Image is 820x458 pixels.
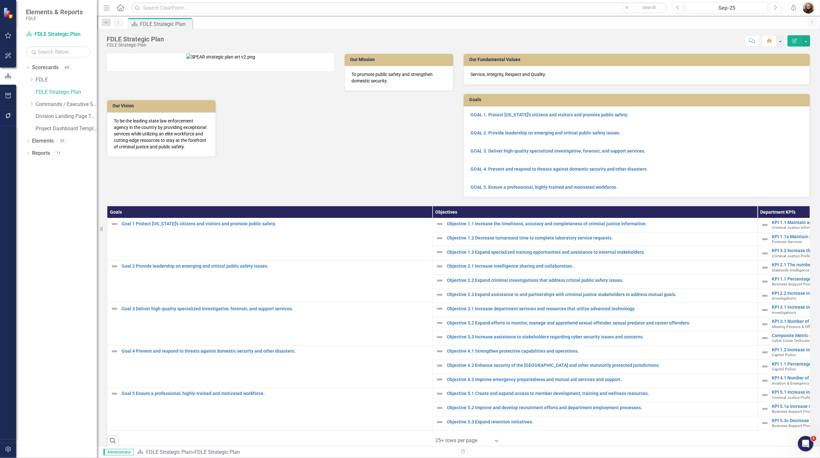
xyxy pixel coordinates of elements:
[107,218,433,260] td: Double-Click to Edit Right Click for Context Menu
[53,151,64,156] div: 11
[688,4,766,12] div: Sep-25
[32,150,50,157] a: Reports
[761,264,769,272] img: Not Defined
[36,113,97,120] a: Division Landing Page Template
[642,5,656,10] span: Search
[107,261,433,303] td: Double-Click to Edit Right Click for Context Menu
[761,419,769,427] img: Not Defined
[633,3,666,12] button: Search
[447,363,754,368] a: Objective 4.2 Enhance security of the [GEOGRAPHIC_DATA] and other statutorily protected jurisdict...
[470,148,646,154] a: GOAL 3. Deliver high-quality specialized investigative, forensic, and support services.
[113,103,212,108] h3: Our Vision
[761,377,769,385] img: Not Defined
[433,303,758,317] td: Double-Click to Edit Right Click for Context Menu
[447,335,754,339] a: Objective 3.3 Increase assistance to stakeholders regarding cyber security issues and concerns.
[772,423,818,428] span: Business Support Program
[470,166,648,172] a: GOAL 4. Prevent and respond to threats against domestic security and other disasters.
[470,130,621,135] a: GOAL 2. Provide leadership on emerging and critical public safety issues.
[107,345,433,388] td: Double-Click to Edit Right Click for Context Menu
[436,234,444,242] img: Not Defined
[761,391,769,399] img: Not Defined
[433,388,758,402] td: Double-Click to Edit Right Click for Context Menu
[32,137,54,145] a: Elements
[436,319,444,327] img: Not Defined
[111,262,118,270] img: Not Defined
[433,359,758,374] td: Double-Click to Edit Right Click for Context Menu
[26,46,91,58] input: Search Below...
[433,232,758,246] td: Double-Click to Edit Right Click for Context Menu
[469,57,807,62] h3: Our Fundamental Values
[761,334,769,342] img: Not Defined
[447,221,754,226] a: Objective 1.1 Increase the timeliness, accuracy and completeness of criminal justice information.
[32,64,59,71] a: Scorecards
[761,292,769,300] img: Not Defined
[107,303,433,345] td: Double-Click to Edit Right Click for Context Menu
[26,8,83,16] span: Elements & Reports
[447,292,754,297] a: Objective 2.3 Expand assistance to and partnerships with criminal justice stakeholders to address...
[57,138,67,144] div: 35
[433,317,758,331] td: Double-Click to Edit Right Click for Context Menu
[798,436,814,452] iframe: Intercom live chat
[433,402,758,416] td: Double-Click to Edit Right Click for Context Menu
[36,89,97,96] a: FDLE Strategic Plan
[351,71,447,84] p: To promote public safety and strengthen domestic security.
[470,71,803,78] p: Service, Integrity, Respect and Quality
[436,277,444,284] img: Not Defined
[36,101,97,108] a: Commands / Executive Support Branch
[433,274,758,289] td: Double-Click to Edit Right Click for Context Menu
[761,405,769,413] img: Not Defined
[103,449,134,455] span: Administrator
[761,363,769,370] img: Not Defined
[114,118,209,150] p: To be the leading state law enforcement agency in the country by providing exceptional services w...
[447,391,754,396] a: Objective 5.1 Create and expand access to member development, training and wellness resources.
[436,262,444,270] img: Not Defined
[811,436,816,441] span: 5
[433,345,758,359] td: Double-Click to Edit Right Click for Context Menu
[436,347,444,355] img: Not Defined
[436,333,444,341] img: Not Defined
[761,320,769,328] img: Not Defined
[803,2,815,14] button: Jennifer Siddoway
[436,248,444,256] img: Not Defined
[122,391,429,396] a: Goal 5 Ensure a professional, highly-trained and motivated workforce.
[26,31,91,38] a: FDLE Strategic Plan
[772,268,810,272] span: Statewide Intelligence
[111,390,118,398] img: Not Defined
[433,416,758,430] td: Double-Click to Edit Right Click for Context Menu
[772,296,796,301] span: Investigations
[761,250,769,257] img: Not Defined
[122,306,429,311] a: Goal 3 Deliver high-quality specialized investigative, forensic, and support services.
[111,305,118,313] img: Not Defined
[186,54,255,60] img: SPEAR strategic plan art v2.png
[3,7,15,18] img: ClearPoint Strategy
[772,353,796,357] span: Capitol Police
[433,331,758,346] td: Double-Click to Edit Right Click for Context Menu
[111,220,118,228] img: Not Defined
[36,125,97,133] a: Project Dashboard Template
[131,2,667,14] input: Search ClearPoint...
[761,306,769,314] img: Not Defined
[447,278,754,283] a: Objective 2.2 Expand criminal investigations that address critical public safety issues.
[122,349,429,354] a: Goal 4 Prevent and respond to threats against domestic security and other disasters.
[433,289,758,303] td: Double-Click to Edit Right Click for Context Menu
[686,2,768,14] button: Sep-25
[447,349,754,354] a: Objective 4.1 Strengthen protective capabilities and operations.
[447,420,754,424] a: Objective 5.3 Expand retention initiatives.
[447,377,754,382] a: Objective 4.3 Improve emergency preparedness and mutual aid services and support.
[436,362,444,369] img: Not Defined
[62,65,72,70] div: 69
[436,291,444,299] img: Not Defined
[761,278,769,285] img: Not Defined
[122,221,429,226] a: Goal 1 Protect [US_STATE]'s citizens and visitors and promote public safety.
[36,76,97,84] a: FDLE
[433,246,758,261] td: Double-Click to Edit Right Click for Context Menu
[470,112,629,117] a: GOAL 1. Protect [US_STATE]'s citizens and visitors and promote public safety.
[772,310,796,315] span: Investigations
[761,348,769,356] img: Not Defined
[447,306,754,311] a: Objective 3.1 Increase department services and resources that utilize advanced technology.
[433,218,758,232] td: Double-Click to Edit Right Click for Context Menu
[469,97,807,102] h3: Goals
[140,20,191,28] div: FDLE Strategic Plan
[447,405,754,410] a: Objective 5.2 Improve and develop recruitment efforts and department employment processes.
[107,36,164,43] div: FDLE Strategic Plan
